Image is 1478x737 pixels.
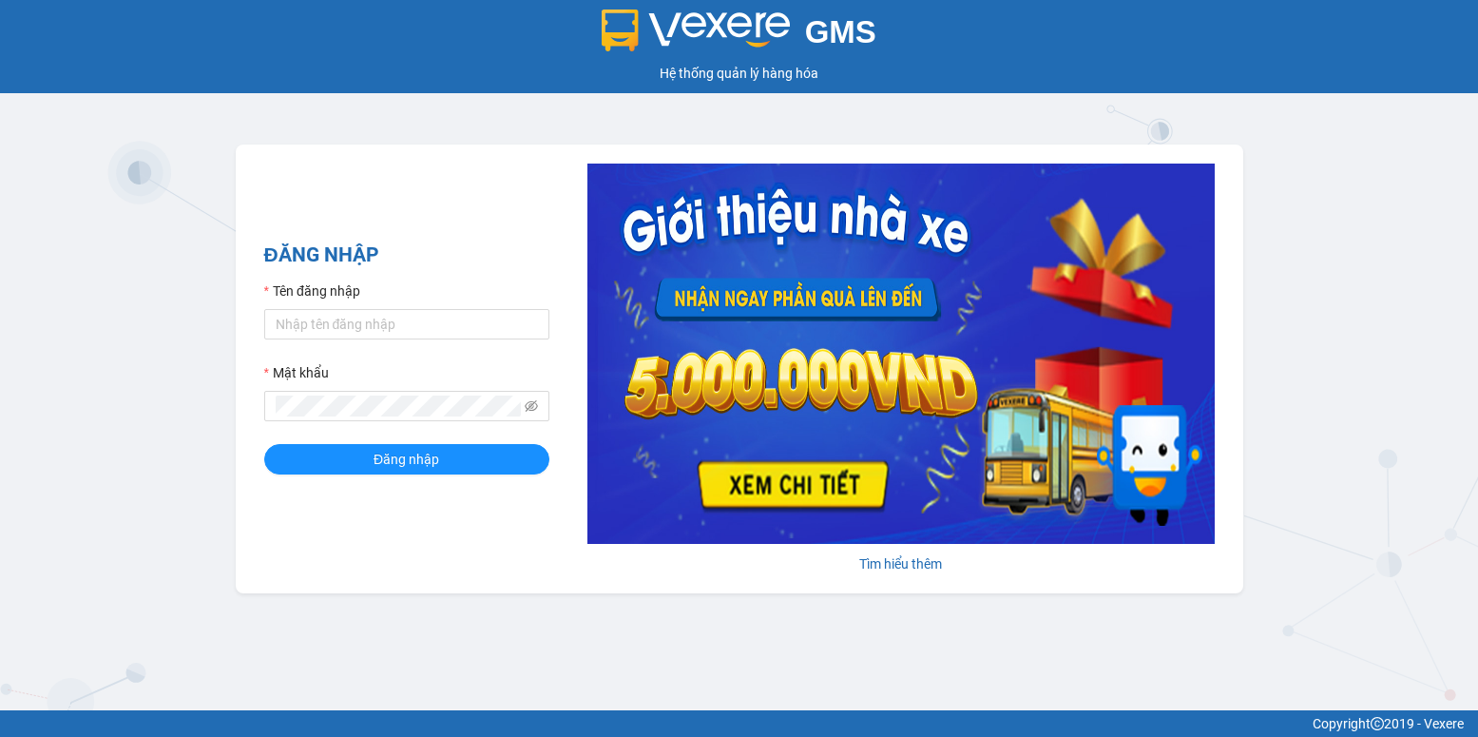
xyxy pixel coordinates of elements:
a: GMS [602,29,876,44]
div: Hệ thống quản lý hàng hóa [5,63,1473,84]
span: eye-invisible [525,399,538,413]
img: logo 2 [602,10,790,51]
h2: ĐĂNG NHẬP [264,240,549,271]
input: Mật khẩu [276,396,521,417]
span: copyright [1371,717,1384,730]
span: Đăng nhập [374,449,439,470]
span: GMS [805,14,876,49]
label: Mật khẩu [264,362,329,383]
label: Tên đăng nhập [264,281,360,301]
img: banner-0 [587,164,1215,544]
div: Tìm hiểu thêm [587,553,1215,574]
input: Tên đăng nhập [264,309,549,339]
button: Đăng nhập [264,444,549,475]
div: Copyright 2019 - Vexere [14,713,1464,734]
